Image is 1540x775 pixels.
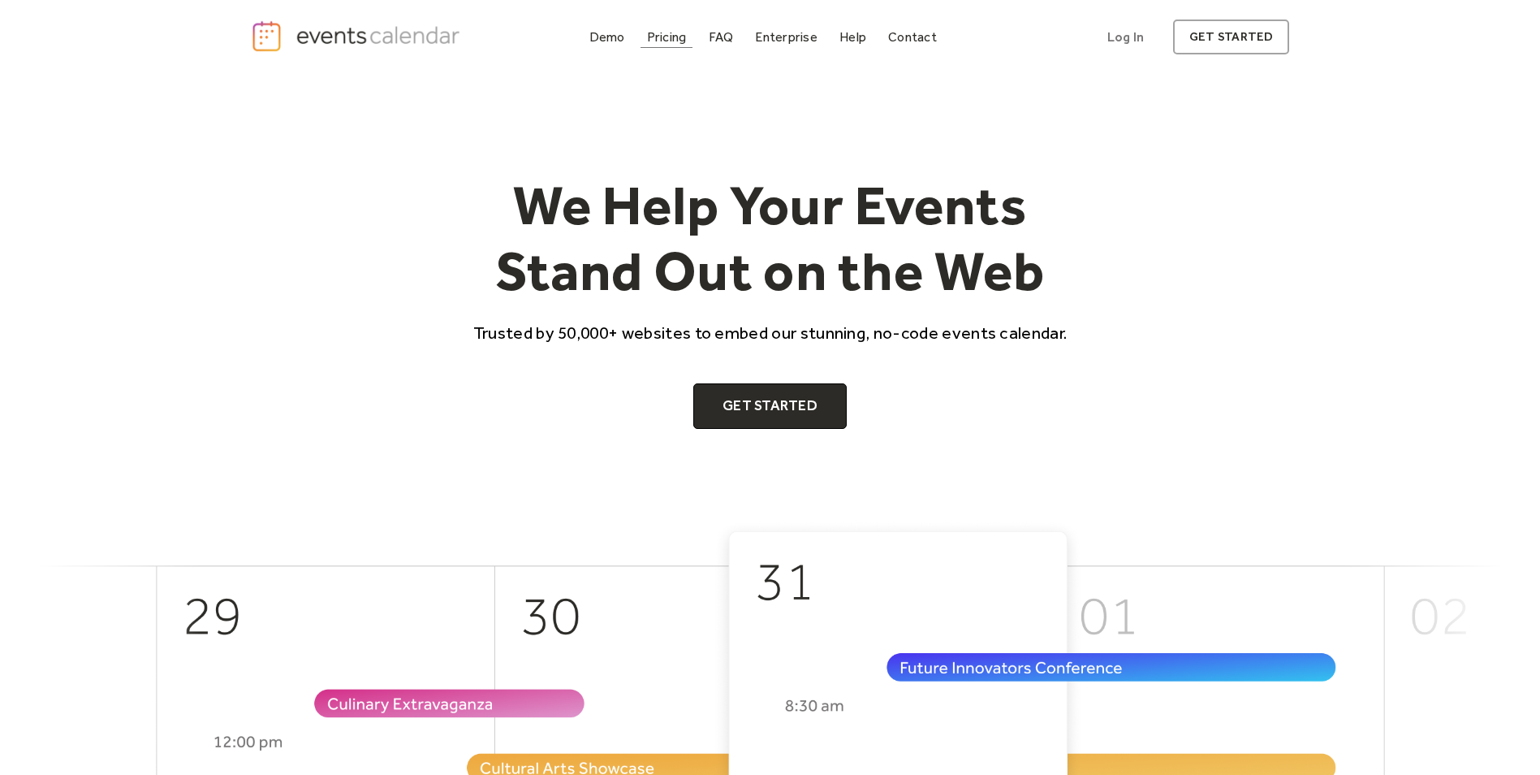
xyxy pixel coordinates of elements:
[693,383,847,429] a: Get Started
[647,32,687,41] div: Pricing
[459,172,1082,305] h1: We Help Your Events Stand Out on the Web
[1173,19,1289,54] a: get started
[459,321,1082,344] p: Trusted by 50,000+ websites to embed our stunning, no-code events calendar.
[641,26,693,48] a: Pricing
[748,26,823,48] a: Enterprise
[702,26,740,48] a: FAQ
[1091,19,1160,54] a: Log In
[888,32,937,41] div: Contact
[833,26,873,48] a: Help
[755,32,817,41] div: Enterprise
[839,32,866,41] div: Help
[583,26,632,48] a: Demo
[589,32,625,41] div: Demo
[882,26,943,48] a: Contact
[709,32,734,41] div: FAQ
